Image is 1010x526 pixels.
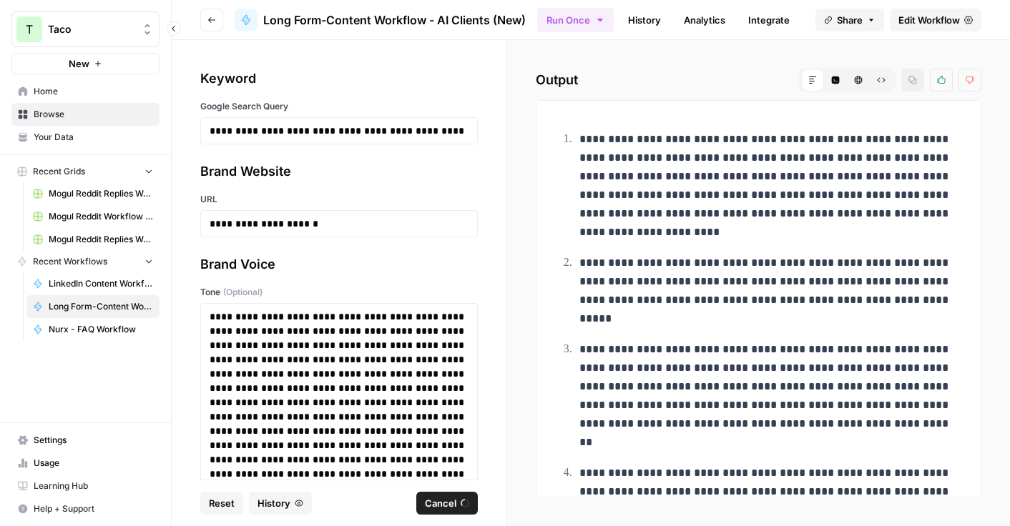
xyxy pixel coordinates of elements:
[890,9,981,31] a: Edit Workflow
[898,13,960,27] span: Edit Workflow
[537,8,614,32] button: Run Once
[11,126,160,149] a: Your Data
[200,69,478,89] div: Keyword
[209,496,235,510] span: Reset
[34,457,153,470] span: Usage
[11,11,160,47] button: Workspace: Taco
[200,193,478,206] label: URL
[26,318,160,341] a: Nurx - FAQ Workflow
[619,9,670,31] a: History
[11,161,160,182] button: Recent Grids
[49,300,153,313] span: Long Form-Content Workflow - AI Clients (New)
[26,21,33,38] span: T
[49,210,153,223] span: Mogul Reddit Workflow Grid (1)
[49,233,153,246] span: Mogul Reddit Replies Workflow Grid (1)
[33,165,85,178] span: Recent Grids
[26,182,160,205] a: Mogul Reddit Replies Workflow Grid
[49,323,153,336] span: Nurx - FAQ Workflow
[815,9,884,31] button: Share
[200,286,478,299] label: Tone
[11,80,160,103] a: Home
[425,496,456,510] span: Cancel
[11,103,160,126] a: Browse
[48,22,134,36] span: Taco
[49,187,153,200] span: Mogul Reddit Replies Workflow Grid
[34,85,153,98] span: Home
[34,434,153,447] span: Settings
[34,131,153,144] span: Your Data
[11,452,160,475] a: Usage
[235,9,526,31] a: Long Form-Content Workflow - AI Clients (New)
[263,11,526,29] span: Long Form-Content Workflow - AI Clients (New)
[34,108,153,121] span: Browse
[34,502,153,515] span: Help + Support
[11,429,160,452] a: Settings
[536,69,981,91] h2: Output
[675,9,734,31] a: Analytics
[11,475,160,497] a: Learning Hub
[33,255,107,268] span: Recent Workflows
[26,205,160,228] a: Mogul Reddit Workflow Grid (1)
[26,295,160,318] a: Long Form-Content Workflow - AI Clients (New)
[258,496,290,510] span: History
[69,56,89,71] span: New
[11,53,160,74] button: New
[200,254,478,274] div: Brand Voice
[26,272,160,295] a: LinkedIn Content Workflow
[49,277,153,290] span: LinkedIn Content Workflow
[11,251,160,272] button: Recent Workflows
[26,228,160,251] a: Mogul Reddit Replies Workflow Grid (1)
[200,162,478,182] div: Brand Website
[200,492,243,515] button: Reset
[416,492,478,515] button: Cancel
[11,497,160,520] button: Help + Support
[249,492,312,515] button: History
[34,480,153,492] span: Learning Hub
[223,286,263,299] span: (Optional)
[740,9,798,31] a: Integrate
[200,100,478,113] label: Google Search Query
[837,13,863,27] span: Share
